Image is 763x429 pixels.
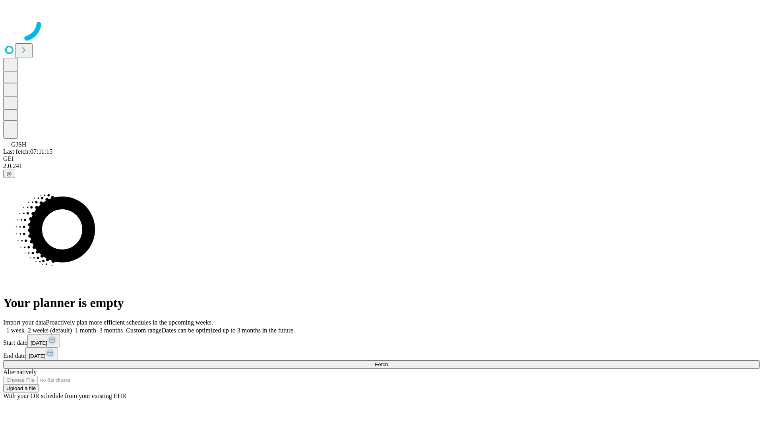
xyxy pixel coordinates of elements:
[126,327,161,334] span: Custom range
[3,162,760,170] div: 2.0.241
[25,347,58,360] button: [DATE]
[3,392,126,399] span: With your OR schedule from your existing EHR
[3,334,760,347] div: Start date
[375,361,388,367] span: Fetch
[46,319,213,326] span: Proactively plan more efficient schedules in the upcoming weeks.
[3,170,15,178] button: @
[3,148,52,155] span: Last fetch: 07:11:15
[28,327,72,334] span: 2 weeks (default)
[6,327,25,334] span: 1 week
[3,369,37,375] span: Alternatively
[3,155,760,162] div: GEI
[3,384,39,392] button: Upload a file
[3,347,760,360] div: End date
[31,340,47,346] span: [DATE]
[29,353,45,359] span: [DATE]
[6,171,12,177] span: @
[11,141,26,148] span: GJSH
[162,327,295,334] span: Dates can be optimized up to 3 months in the future.
[3,360,760,369] button: Fetch
[99,327,123,334] span: 3 months
[27,334,60,347] button: [DATE]
[3,296,760,310] h1: Your planner is empty
[75,327,96,334] span: 1 month
[3,319,46,326] span: Import your data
